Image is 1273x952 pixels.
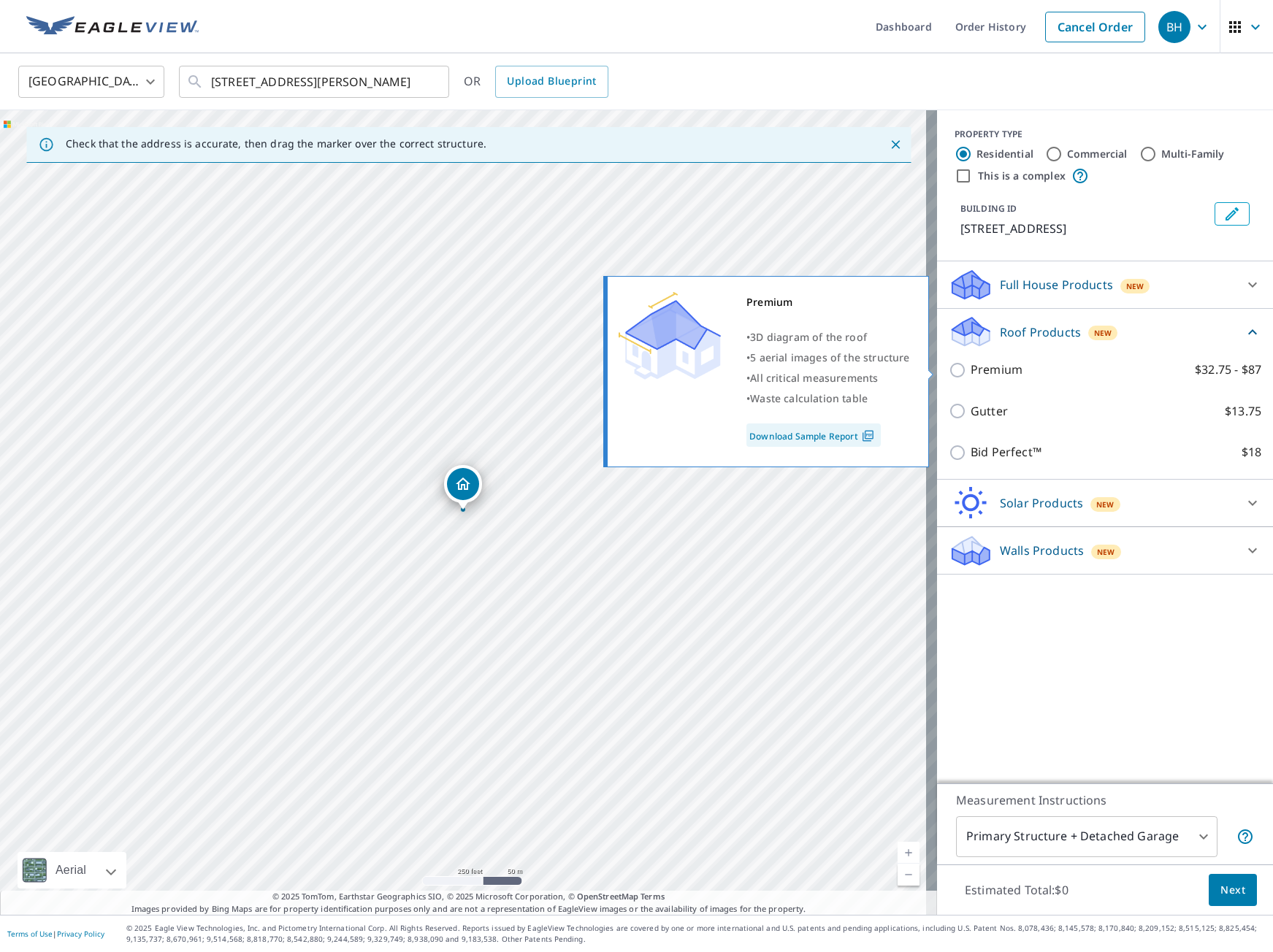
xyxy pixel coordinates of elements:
p: Premium [971,361,1022,379]
span: Next [1220,881,1245,899]
img: Premium [619,292,721,380]
div: • [746,388,910,409]
a: Upload Blueprint [495,66,608,98]
a: Cancel Order [1045,12,1145,42]
p: $13.75 [1225,402,1261,421]
div: [GEOGRAPHIC_DATA] [18,61,164,102]
p: Measurement Instructions [956,791,1254,809]
button: Edit building 1 [1215,202,1250,226]
label: This is a complex [978,169,1066,183]
a: Download Sample Report [746,423,881,447]
div: Roof ProductsNew [949,315,1261,349]
div: BH [1158,11,1190,43]
div: Premium [746,292,910,312]
label: Commercial [1067,147,1128,161]
button: Next [1209,874,1257,907]
div: • [746,327,910,348]
img: EV Logo [26,16,199,38]
div: • [746,368,910,388]
span: New [1096,499,1115,510]
p: Roof Products [1000,323,1081,341]
a: Current Level 17, Zoom Out [898,864,920,886]
p: Full House Products [1000,276,1113,293]
div: Solar ProductsNew [949,485,1261,521]
a: Current Level 17, Zoom In [898,842,920,864]
a: OpenStreetMap [577,891,638,902]
p: $32.75 - $87 [1195,361,1261,379]
p: © 2025 Eagle View Technologies, Inc. and Pictometry International Corp. All Rights Reserved. Repo... [126,923,1266,945]
span: © 2025 TomTom, Earthstar Geographics SIO, © 2025 Microsoft Corporation, © [272,891,665,903]
p: Solar Products [1000,494,1083,512]
span: All critical measurements [750,371,878,385]
div: Aerial [51,852,91,888]
div: Primary Structure + Detached Garage [956,816,1217,857]
span: New [1097,546,1115,558]
p: BUILDING ID [960,202,1017,215]
label: Multi-Family [1161,147,1225,161]
a: Privacy Policy [57,929,104,939]
span: New [1094,327,1112,339]
span: 3D diagram of the roof [750,330,867,344]
p: Check that the address is accurate, then drag the marker over the correct structure. [66,137,486,150]
p: Gutter [971,402,1008,421]
button: Close [886,135,905,154]
img: Pdf Icon [858,429,878,442]
div: OR [464,66,608,98]
input: Search by address or latitude-longitude [211,61,419,102]
a: Terms [641,891,665,902]
span: Waste calculation table [750,391,868,405]
p: Estimated Total: $0 [953,874,1080,906]
a: Terms of Use [7,929,53,939]
div: PROPERTY TYPE [955,128,1255,141]
div: • [746,348,910,368]
p: | [7,929,104,938]
span: New [1126,280,1144,292]
span: Your report will include the primary structure and a detached garage if one exists. [1236,828,1254,845]
p: Walls Products [1000,542,1084,559]
p: [STREET_ADDRESS] [960,220,1209,237]
p: $18 [1242,443,1261,461]
div: Dropped pin, building 1, Residential property, 4636 Pepperwood Dr Penngrove, CA 94951 [444,465,482,510]
div: Full House ProductsNew [949,267,1261,302]
span: Upload Blueprint [507,72,596,91]
div: Aerial [18,852,126,888]
label: Residential [976,147,1033,161]
p: Bid Perfect™ [971,443,1041,461]
span: 5 aerial images of the structure [750,350,909,364]
div: Walls ProductsNew [949,533,1261,568]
